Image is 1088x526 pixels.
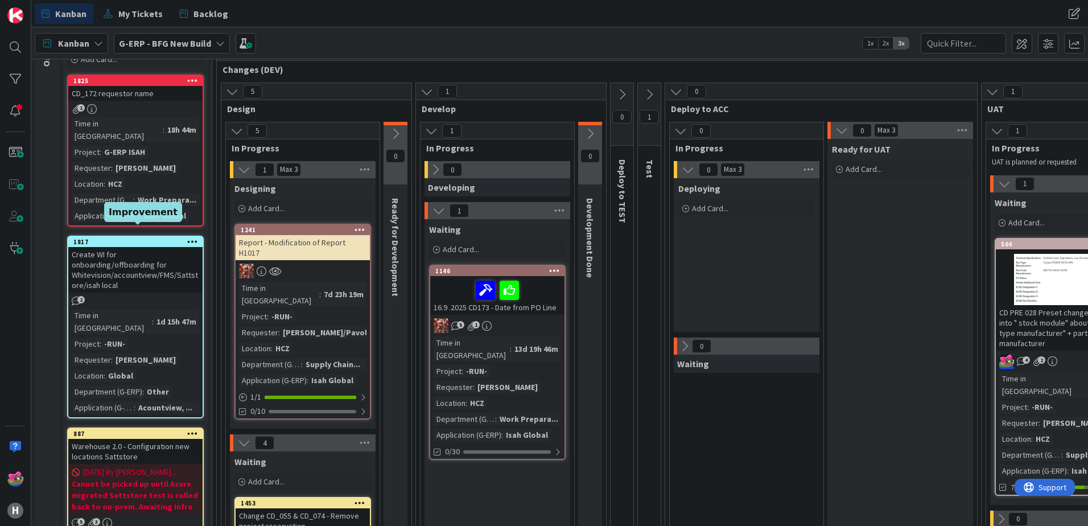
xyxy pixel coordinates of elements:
span: : [1038,417,1040,429]
div: CD_172 requestor name [68,86,203,101]
a: Backlog [173,3,235,24]
div: Project [999,401,1027,413]
span: 7/11 [1011,482,1025,494]
span: Add Card... [81,54,117,64]
div: 13d 19h 46m [512,343,561,355]
span: In Progress [675,142,809,154]
span: 5 [457,321,464,328]
div: -RUN- [269,310,295,323]
b: G-ERP - BFG New Build [119,38,211,49]
div: Requester [239,326,278,339]
span: : [100,338,101,350]
span: : [319,288,321,301]
div: 1453 [241,499,370,507]
span: Waiting [234,456,266,467]
span: Add Card... [846,164,882,174]
h5: Improvement [109,207,178,217]
input: Quick Filter... [921,33,1006,54]
a: 1241Report - Modification of Report H1017JKTime in [GEOGRAPHIC_DATA]:7d 23h 19mProject:-RUN-Reque... [234,224,371,420]
div: Location [434,397,465,409]
span: : [1031,433,1033,445]
span: : [111,354,113,366]
div: JK [430,318,564,333]
b: Cannot be picked up until Azure migrated Sattstore test is rolled back to on-prem. Awaiting Infra [72,478,199,512]
div: Time in [GEOGRAPHIC_DATA] [72,309,152,334]
span: : [510,343,512,355]
span: 1 [438,85,457,98]
div: 1825 [73,77,203,85]
span: Deploy to TEST [617,159,628,223]
span: : [501,429,503,441]
div: HCZ [273,342,292,355]
img: JK [999,354,1014,369]
span: 0/10 [250,405,265,417]
span: 2x [878,38,893,49]
span: 1 [1008,124,1027,138]
div: -RUN- [1029,401,1056,413]
span: : [465,397,467,409]
span: Add Card... [248,476,285,487]
div: Requester [72,354,111,366]
div: Global [105,369,136,382]
span: 0 [580,149,600,163]
div: 1241 [236,225,370,235]
span: 1 [77,104,85,112]
span: 1 [1003,85,1023,98]
a: 1817Create WI for onboarding/offboarding for Whitevision/accountview/FMS/Sattstore/isah localTime... [67,236,204,418]
span: Deploy to ACC [671,103,963,114]
div: Max 3 [280,167,298,172]
span: 1 [472,321,480,328]
span: 1 [450,204,469,217]
span: Backlog [193,7,228,20]
span: 0 [443,163,462,176]
div: 887 [73,430,203,438]
span: : [271,342,273,355]
div: Supply Chain... [303,358,363,371]
span: 0 [1008,512,1028,526]
div: G-ERP ISAH [101,146,148,158]
span: Support [24,2,52,15]
div: 887 [68,429,203,439]
span: Design [227,103,397,114]
div: Location [999,433,1031,445]
span: : [307,374,308,387]
span: 5 [77,518,85,525]
div: 1817 [73,238,203,246]
div: Other [144,385,172,398]
div: Max 3 [724,167,741,172]
span: 0 [687,85,706,98]
div: Location [239,342,271,355]
span: Waiting [429,224,461,235]
span: 1 [1015,177,1035,191]
span: : [1027,401,1029,413]
div: Requester [434,381,473,393]
span: 4 [255,436,274,450]
div: Department (G-ERP) [434,413,495,425]
div: Application (G-ERP) [239,374,307,387]
div: 1146 [430,266,564,276]
span: 1 / 1 [250,391,261,403]
div: 1/1 [236,390,370,404]
span: Ready for Development [390,198,401,297]
span: Test [644,159,656,178]
span: 0 [699,163,718,176]
a: Kanban [35,3,93,24]
div: Requester [999,417,1038,429]
span: : [134,401,135,414]
span: : [100,146,101,158]
span: 1 [442,124,461,138]
span: 4 [1023,356,1030,364]
span: : [152,315,154,328]
div: 887Warehouse 2.0 - Configuration new locations Sattstore [68,429,203,464]
div: H [7,503,23,519]
img: JK [239,264,254,278]
div: Create WI for onboarding/offboarding for Whitevision/accountview/FMS/Sattstore/isah local [68,247,203,293]
span: Waiting [677,358,709,369]
span: 1 [640,110,659,124]
span: : [495,413,497,425]
div: 1241Report - Modification of Report H1017 [236,225,370,260]
span: 3x [893,38,909,49]
a: 114616.9 .2025 CD173 - Date from PO LineJKTime in [GEOGRAPHIC_DATA]:13d 19h 46mProject:-RUN-Reque... [429,265,566,460]
span: : [473,381,475,393]
div: Project [434,365,461,377]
